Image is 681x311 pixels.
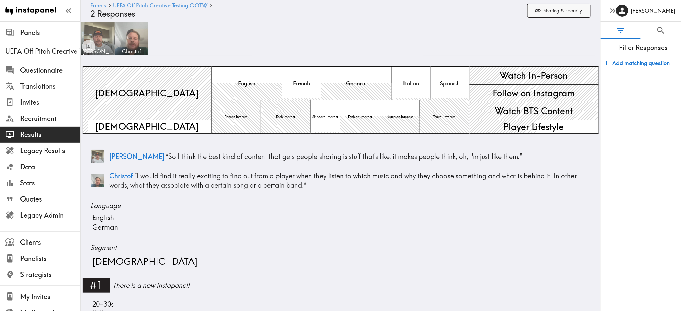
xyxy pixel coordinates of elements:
span: Questionnaire [20,65,80,75]
span: [PERSON_NAME] [110,152,165,161]
div: There is a new instapanel! [113,281,599,290]
span: Watch BTS Content [494,103,574,119]
span: Language [91,201,591,210]
button: Sharing & security [527,4,591,18]
span: Panelists [20,254,80,263]
span: Quotes [20,194,80,204]
span: 2 Responses [91,9,135,19]
span: Stats [20,178,80,188]
span: English [91,213,114,223]
span: Strategists [20,270,80,279]
span: Watch In-Person [499,68,569,83]
span: Italian [402,78,420,89]
span: Travel Interest [432,113,457,121]
a: [PERSON_NAME] [81,21,115,56]
a: Panelist thumbnailChristof “I would find it really exciting to find out from a player when they l... [91,169,591,193]
span: Christof [110,172,133,180]
span: Skincare Interest [311,113,340,121]
span: My Invites [20,292,80,301]
img: Panelist thumbnail [91,150,104,163]
span: [PERSON_NAME] [82,48,113,55]
span: German [345,78,368,89]
span: Nutrition Interest [386,113,414,121]
span: Spanish [439,78,461,89]
span: 20-30s [91,300,114,309]
span: Panels [20,28,80,37]
span: [DEMOGRAPHIC_DATA] [91,255,198,267]
span: Segment [91,243,591,252]
span: Translations [20,82,80,91]
span: English [237,78,257,89]
span: Tech Interest [275,113,297,121]
span: Results [20,130,80,139]
p: “ So I think the best kind of content that gets people sharing is stuff that's like, it makes peo... [110,152,591,161]
button: Add matching question [602,56,673,70]
span: Data [20,162,80,172]
button: Filter Responses [601,22,641,39]
span: German [91,223,118,232]
span: Christof [116,48,147,55]
span: Filter Responses [606,43,681,52]
span: UEFA Off Pitch Creative Testing QOTW [5,47,80,56]
span: Fitness Interest [223,113,249,121]
span: [DEMOGRAPHIC_DATA] [94,119,200,134]
span: Invites [20,98,80,107]
p: “ I would find it really exciting to find out from a player when they listen to which music and w... [110,171,591,190]
span: Follow on Instagram [492,86,577,101]
div: #1 [83,278,110,292]
span: Legacy Admin [20,211,80,220]
span: Player Lifestyle [502,119,565,134]
span: Fashion Interest [347,113,374,121]
span: [DEMOGRAPHIC_DATA] [94,86,200,101]
a: Panelist thumbnail[PERSON_NAME] “So I think the best kind of content that gets people sharing is ... [91,147,591,166]
span: French [292,78,311,89]
a: #1There is a new instapanel! [83,278,599,297]
a: Christof [115,21,149,56]
span: Recruitment [20,114,80,123]
span: Search [656,26,666,35]
h6: [PERSON_NAME] [631,7,676,14]
button: Toggle between responses and questions [82,40,95,53]
img: Panelist thumbnail [91,174,104,187]
a: UEFA Off Pitch Creative Testing QOTW [113,3,208,9]
a: Panels [91,3,107,9]
span: Clients [20,238,80,247]
span: Legacy Results [20,146,80,155]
